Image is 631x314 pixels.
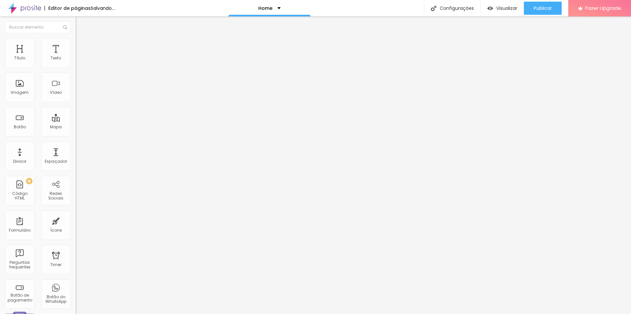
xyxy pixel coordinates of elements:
[51,56,61,60] div: Texto
[50,125,62,129] div: Mapa
[13,159,26,164] div: Divisor
[76,16,631,314] iframe: Editor
[91,6,115,10] div: Salvando...
[14,56,25,60] div: Título
[5,21,71,33] input: Buscar elemento
[7,260,33,270] div: Perguntas frequentes
[50,90,62,95] div: Vídeo
[524,2,562,15] button: Publicar
[431,6,436,11] img: Icone
[43,191,69,201] div: Redes Sociais
[63,25,67,29] img: Icone
[7,293,33,303] div: Botão de pagamento
[487,6,493,11] img: view-1.svg
[11,90,29,95] div: Imagem
[43,295,69,304] div: Botão do WhatsApp
[7,191,33,201] div: Código HTML
[44,6,91,10] div: Editor de páginas
[50,262,61,267] div: Timer
[258,6,272,10] p: Home
[534,6,552,11] span: Publicar
[496,6,517,11] span: Visualizar
[585,5,621,11] span: Fazer Upgrade
[9,228,31,233] div: Formulário
[14,125,26,129] div: Botão
[50,228,62,233] div: Ícone
[45,159,67,164] div: Espaçador
[481,2,524,15] button: Visualizar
